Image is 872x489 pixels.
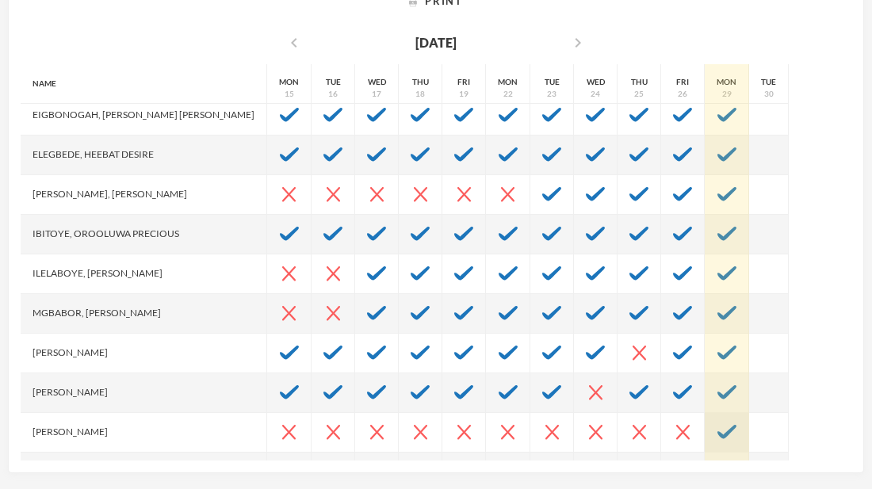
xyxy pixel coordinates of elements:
div: 19 [459,88,469,100]
div: Thu [631,76,648,88]
div: Mon [717,76,736,88]
div: [DATE] [415,33,457,52]
div: Eigbonogah, [PERSON_NAME] [PERSON_NAME] [21,96,267,136]
i: chevron_right [568,33,587,52]
div: Ilelaboye, [PERSON_NAME] [21,254,267,294]
div: Tue [761,76,776,88]
div: Elegbede, Heebat Desire [21,136,267,175]
i: chevron_left [285,33,304,52]
div: Tue [545,76,560,88]
div: 18 [415,88,425,100]
div: Wed [368,76,386,88]
div: [PERSON_NAME], [PERSON_NAME] [21,175,267,215]
div: 30 [764,88,774,100]
div: Mon [498,76,518,88]
div: 29 [722,88,732,100]
div: Name [21,64,267,104]
div: 23 [547,88,556,100]
div: Mgbabor, [PERSON_NAME] [21,294,267,334]
div: 26 [678,88,687,100]
div: Tue [326,76,341,88]
div: 22 [503,88,513,100]
div: [PERSON_NAME] [21,373,267,413]
div: 17 [372,88,381,100]
div: Fri [676,76,689,88]
div: Ibitoye, Orooluwa Precious [21,215,267,254]
div: Thu [412,76,429,88]
div: Fri [457,76,470,88]
div: Wed [587,76,605,88]
div: 16 [328,88,338,100]
div: Mon [279,76,299,88]
div: 15 [285,88,294,100]
div: 24 [591,88,600,100]
div: [PERSON_NAME] [21,413,267,453]
div: 25 [634,88,644,100]
div: [PERSON_NAME] [21,334,267,373]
